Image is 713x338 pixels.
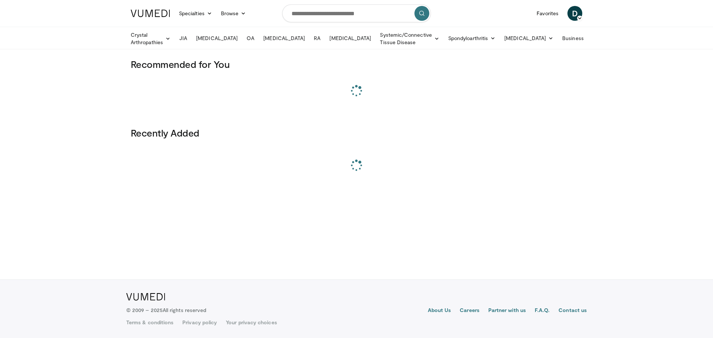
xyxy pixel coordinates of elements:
a: OA [242,31,259,46]
a: Browse [216,6,251,21]
img: VuMedi Logo [126,293,165,301]
h3: Recently Added [131,127,582,139]
a: Your privacy choices [226,319,277,326]
a: Contact us [559,306,587,315]
h3: Recommended for You [131,58,582,70]
a: D [567,6,582,21]
a: Business [558,31,596,46]
a: Careers [460,306,479,315]
a: Favorites [532,6,563,21]
a: Partner with us [488,306,526,315]
a: [MEDICAL_DATA] [192,31,242,46]
p: © 2009 – 2025 [126,306,206,314]
a: Privacy policy [182,319,217,326]
a: RA [309,31,325,46]
a: [MEDICAL_DATA] [500,31,558,46]
img: VuMedi Logo [131,10,170,17]
a: Crystal Arthropathies [126,31,175,46]
span: All rights reserved [163,307,206,313]
a: F.A.Q. [535,306,550,315]
input: Search topics, interventions [282,4,431,22]
a: [MEDICAL_DATA] [325,31,375,46]
a: Systemic/Connective Tissue Disease [375,31,443,46]
a: [MEDICAL_DATA] [259,31,309,46]
a: JIA [175,31,192,46]
a: Terms & conditions [126,319,173,326]
a: About Us [428,306,451,315]
a: Specialties [175,6,216,21]
a: Spondyloarthritis [444,31,500,46]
